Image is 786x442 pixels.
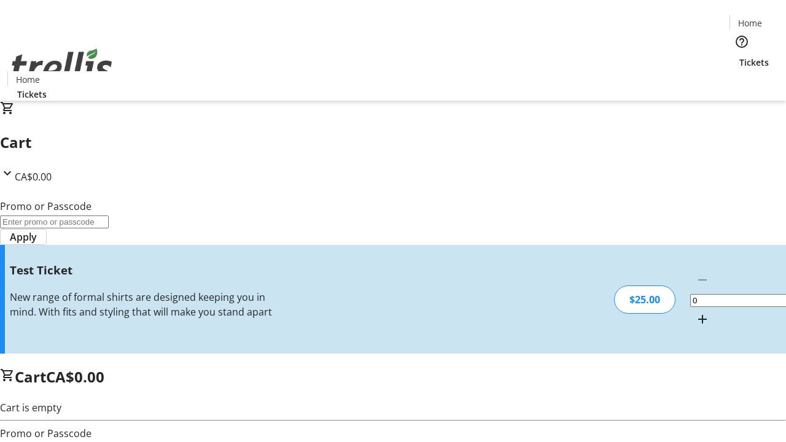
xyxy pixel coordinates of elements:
a: Home [8,73,47,86]
div: $25.00 [614,285,675,314]
button: Increment by one [690,307,715,331]
div: New range of formal shirts are designed keeping you in mind. With fits and styling that will make... [10,290,278,319]
a: Tickets [7,88,56,101]
span: Tickets [739,56,769,69]
span: Apply [10,230,37,244]
a: Home [730,17,769,29]
button: Cart [730,69,754,93]
span: CA$0.00 [46,366,104,387]
span: Home [738,17,762,29]
span: Home [16,73,40,86]
a: Tickets [730,56,779,69]
h3: Test Ticket [10,262,278,279]
button: Help [730,29,754,54]
span: Tickets [17,88,47,101]
span: CA$0.00 [15,170,52,184]
img: Orient E2E Organization m8b8QOTwRL's Logo [7,35,117,96]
